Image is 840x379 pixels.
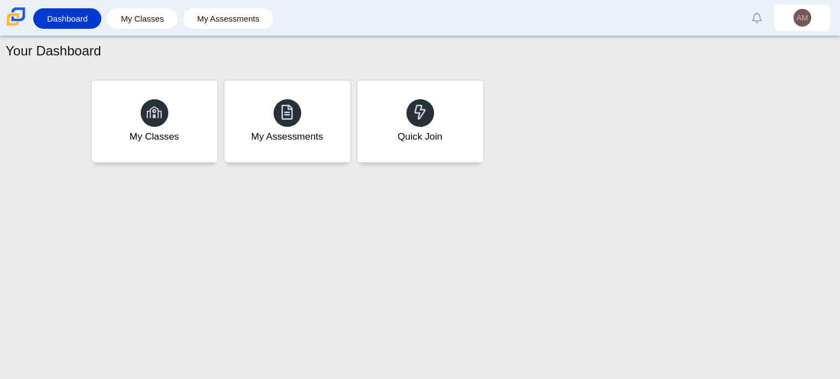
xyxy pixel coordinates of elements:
a: My Assessments [189,8,268,29]
a: Quick Join [357,80,484,163]
div: My Assessments [251,130,323,144]
div: My Classes [130,130,179,144]
a: My Classes [112,8,172,29]
span: AM [797,14,808,22]
img: Carmen School of Science & Technology [4,5,28,28]
a: Carmen School of Science & Technology [4,21,28,30]
a: Dashboard [39,8,96,29]
div: Quick Join [398,130,442,144]
a: Alerts [745,6,769,30]
a: My Classes [91,80,218,163]
a: My Assessments [224,80,351,163]
h1: Your Dashboard [6,42,101,60]
a: AM [775,4,830,31]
